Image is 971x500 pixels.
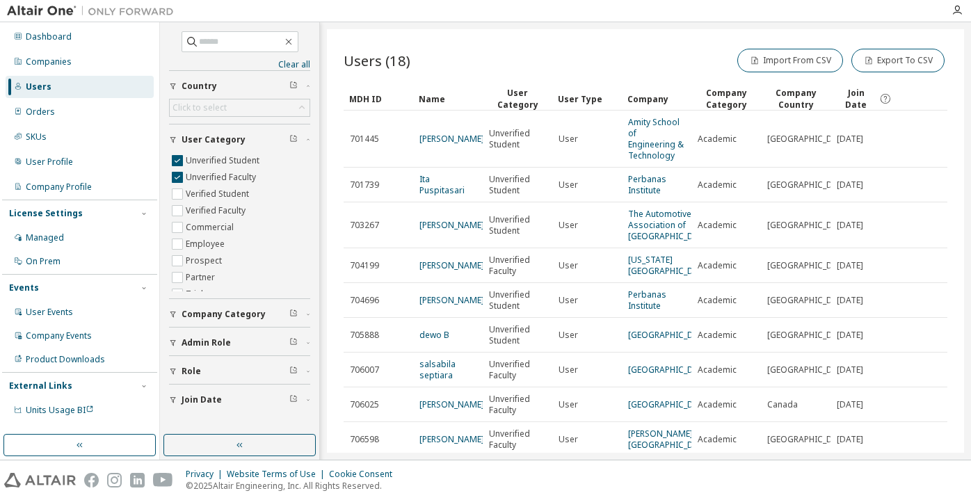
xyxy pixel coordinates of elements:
div: User Events [26,307,73,318]
span: Academic [698,134,737,145]
a: Ita Puspitasari [419,173,465,196]
div: Website Terms of Use [227,469,329,480]
span: 706598 [350,434,379,445]
a: [GEOGRAPHIC_DATA] [628,364,712,376]
label: Prospect [186,252,225,269]
span: Academic [698,295,737,306]
span: [GEOGRAPHIC_DATA] [767,434,851,445]
span: Units Usage BI [26,404,94,416]
div: Click to select [170,99,310,116]
span: Academic [698,330,737,341]
div: Managed [26,232,64,243]
span: 706007 [350,364,379,376]
span: Clear filter [289,81,298,92]
span: Unverified Faculty [489,394,546,416]
span: [DATE] [837,434,863,445]
span: 703267 [350,220,379,231]
span: 705888 [350,330,379,341]
label: Verified Student [186,186,252,202]
span: 701445 [350,134,379,145]
button: Export To CSV [851,49,945,72]
a: Perbanas Institute [628,289,666,312]
div: Company Events [26,330,92,341]
span: Join Date [182,394,222,405]
img: linkedin.svg [130,473,145,487]
a: Amity School of Engineering & Technology [628,116,684,161]
span: Academic [698,364,737,376]
span: [GEOGRAPHIC_DATA] [767,330,851,341]
p: © 2025 Altair Engineering, Inc. All Rights Reserved. [186,480,401,492]
img: instagram.svg [107,473,122,487]
div: Company [627,88,686,110]
span: User [559,434,578,445]
button: Role [169,356,310,387]
span: Unverified Student [489,289,546,312]
span: [DATE] [837,364,863,376]
span: [DATE] [837,399,863,410]
span: [DATE] [837,260,863,271]
span: Academic [698,220,737,231]
span: Clear filter [289,394,298,405]
span: Company Category [182,309,266,320]
div: Users [26,81,51,92]
a: [PERSON_NAME] [419,398,484,410]
a: Perbanas Institute [628,173,666,196]
span: Clear filter [289,366,298,377]
a: [GEOGRAPHIC_DATA] [628,398,712,410]
div: On Prem [26,256,61,267]
a: [GEOGRAPHIC_DATA] [628,329,712,341]
div: Events [9,282,39,293]
span: Join Date [836,87,876,111]
button: Admin Role [169,328,310,358]
img: youtube.svg [153,473,173,487]
a: [PERSON_NAME] [419,219,484,231]
a: [PERSON_NAME] [419,259,484,271]
div: Company Country [767,87,825,111]
span: Country [182,81,217,92]
a: [PERSON_NAME] [419,133,484,145]
div: User Profile [26,156,73,168]
span: User [559,295,578,306]
a: [PERSON_NAME] [419,433,484,445]
span: [GEOGRAPHIC_DATA] [767,364,851,376]
a: salsabila septiara [419,358,456,381]
button: User Category [169,124,310,155]
div: Name [419,88,477,110]
span: Clear filter [289,134,298,145]
label: Trial [186,286,206,303]
span: [DATE] [837,220,863,231]
div: MDH ID [349,88,408,110]
span: [DATE] [837,179,863,191]
span: Unverified Student [489,214,546,236]
label: Commercial [186,219,236,236]
div: License Settings [9,208,83,219]
div: Product Downloads [26,354,105,365]
a: The Automotive Res. Association of [GEOGRAPHIC_DATA] [628,208,712,242]
div: Companies [26,56,72,67]
div: Click to select [172,102,227,113]
div: Cookie Consent [329,469,401,480]
span: User [559,179,578,191]
span: Academic [698,179,737,191]
span: Academic [698,399,737,410]
div: User Type [558,88,616,110]
span: Canada [767,399,798,410]
span: [DATE] [837,134,863,145]
span: [DATE] [837,330,863,341]
span: Clear filter [289,337,298,348]
span: Unverified Faculty [489,359,546,381]
img: facebook.svg [84,473,99,487]
button: Company Category [169,299,310,330]
img: Altair One [7,4,181,18]
span: Unverified Student [489,324,546,346]
div: External Links [9,380,72,392]
img: altair_logo.svg [4,473,76,487]
span: [GEOGRAPHIC_DATA] [767,220,851,231]
div: Dashboard [26,31,72,42]
span: 704696 [350,295,379,306]
label: Employee [186,236,227,252]
button: Country [169,71,310,102]
div: Orders [26,106,55,118]
a: [PERSON_NAME] [419,294,484,306]
span: User [559,399,578,410]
